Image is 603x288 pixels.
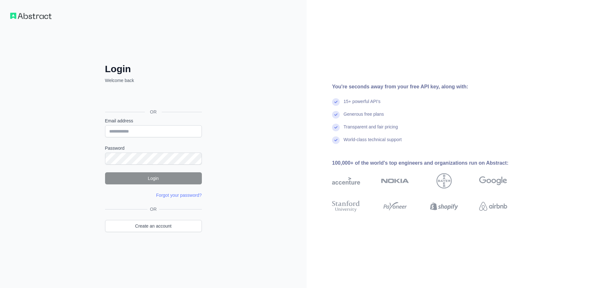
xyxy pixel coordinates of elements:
[381,199,409,213] img: payoneer
[344,111,384,124] div: Generous free plans
[381,173,409,189] img: nokia
[105,77,202,84] p: Welcome back
[479,199,507,213] img: airbnb
[479,173,507,189] img: google
[332,124,340,131] img: check mark
[105,63,202,75] h2: Login
[332,83,528,91] div: You're seconds away from your free API key, along with:
[332,98,340,106] img: check mark
[332,136,340,144] img: check mark
[105,145,202,151] label: Password
[436,173,452,189] img: bayer
[344,136,402,149] div: World-class technical support
[156,193,202,198] a: Forgot your password?
[332,173,360,189] img: accenture
[102,91,204,105] iframe: Botón Iniciar sesión con Google
[105,118,202,124] label: Email address
[332,199,360,213] img: stanford university
[332,111,340,119] img: check mark
[145,109,162,115] span: OR
[344,98,380,111] div: 15+ powerful API's
[105,172,202,184] button: Login
[344,124,398,136] div: Transparent and fair pricing
[105,220,202,232] a: Create an account
[332,159,528,167] div: 100,000+ of the world's top engineers and organizations run on Abstract:
[430,199,458,213] img: shopify
[147,206,159,212] span: OR
[10,13,52,19] img: Workflow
